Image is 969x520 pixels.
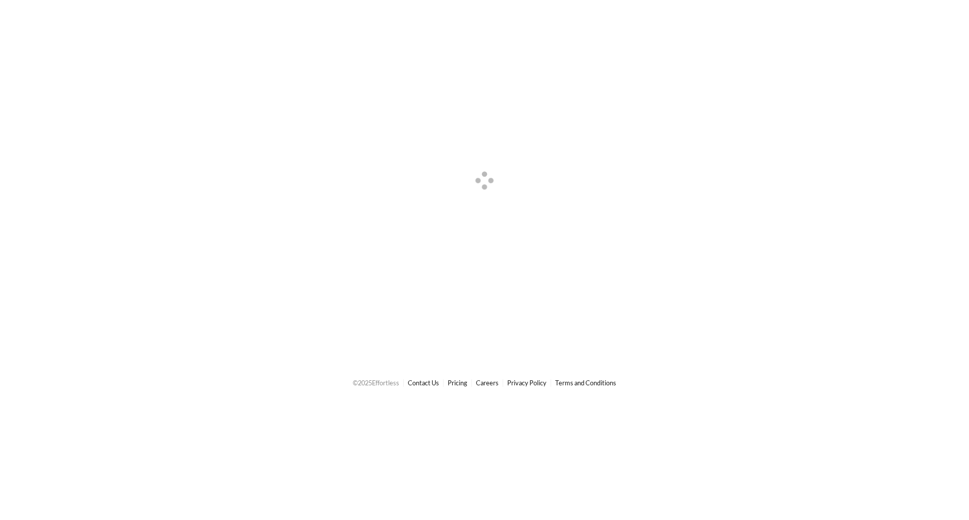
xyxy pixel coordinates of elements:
[507,379,547,387] a: Privacy Policy
[555,379,616,387] a: Terms and Conditions
[408,379,439,387] a: Contact Us
[448,379,467,387] a: Pricing
[476,379,499,387] a: Careers
[353,379,399,387] span: © 2025 Effortless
